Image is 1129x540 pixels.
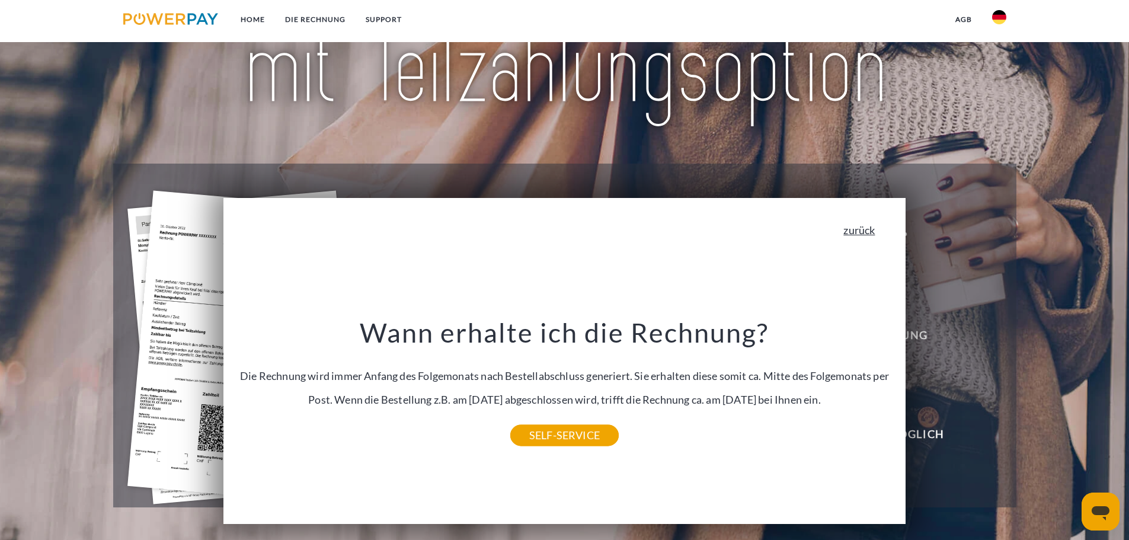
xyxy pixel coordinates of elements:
a: Home [231,9,275,30]
a: SUPPORT [356,9,412,30]
iframe: Schaltfläche zum Öffnen des Messaging-Fensters [1082,493,1120,531]
a: zurück [843,225,875,235]
img: logo-powerpay.svg [123,13,219,25]
div: Die Rechnung wird immer Anfang des Folgemonats nach Bestellabschluss generiert. Sie erhalten dies... [234,316,895,435]
a: DIE RECHNUNG [275,9,356,30]
a: agb [945,9,982,30]
h3: Wann erhalte ich die Rechnung? [234,316,895,349]
img: de [992,10,1006,24]
a: SELF-SERVICE [510,425,619,446]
